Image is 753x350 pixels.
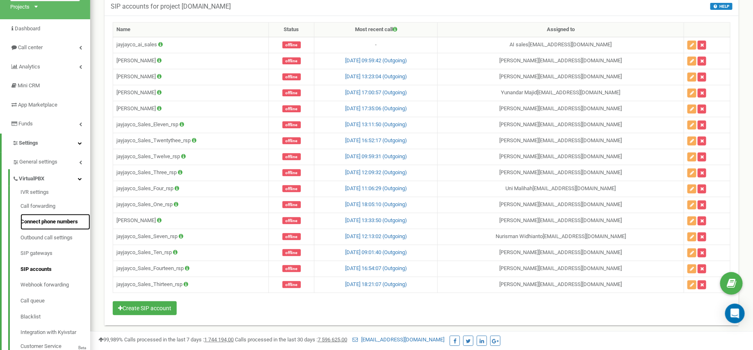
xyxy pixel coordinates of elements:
td: Uni Malihah [EMAIL_ADDRESS][DOMAIN_NAME] [438,181,684,197]
u: 7 596 625,00 [318,336,347,343]
td: jayjayco_Sales_Twentythee_rsp [113,133,269,149]
span: offline [282,265,301,272]
a: [DATE] 13:11:50 (Outgoing) [345,121,407,127]
td: [PERSON_NAME] [113,53,269,69]
h5: SIP accounts for project [DOMAIN_NAME] [111,3,231,10]
span: Call center [18,44,43,50]
span: offline [282,281,301,288]
span: offline [282,137,301,144]
span: Mini CRM [18,82,40,89]
a: [DATE] 16:54:07 (Outgoing) [345,265,407,271]
a: General settings [12,152,90,169]
td: Nurisman Widhianto [EMAIL_ADDRESS][DOMAIN_NAME] [438,229,684,245]
a: VirtualPBX [12,169,90,186]
a: [DATE] 09:01:40 (Outgoing) [345,249,407,255]
a: Blacklist [20,309,90,325]
td: Yunandar Majid [EMAIL_ADDRESS][DOMAIN_NAME] [438,85,684,101]
td: [PERSON_NAME] [EMAIL_ADDRESS][DOMAIN_NAME] [438,53,684,69]
span: Analytics [19,64,40,70]
td: jayjayco_Sales_Eleven_rsp [113,117,269,133]
td: [PERSON_NAME] [EMAIL_ADDRESS][DOMAIN_NAME] [438,245,684,261]
td: [PERSON_NAME] [EMAIL_ADDRESS][DOMAIN_NAME] [438,213,684,229]
a: Integration with Kyivstar [20,325,90,341]
span: offline [282,217,301,224]
a: Call forwarding [20,198,90,214]
td: [PERSON_NAME] [EMAIL_ADDRESS][DOMAIN_NAME] [438,149,684,165]
a: [DATE] 09:59:31 (Outgoing) [345,153,407,159]
td: jayjayco_Sales_Twelve_rsp [113,149,269,165]
a: [DATE] 09:59:42 (Outgoing) [345,57,407,64]
span: offline [282,41,301,48]
div: Open Intercom Messenger [725,304,745,323]
div: Projects [10,3,30,11]
a: Webhook forwarding [20,277,90,293]
td: jayjayco_Sales_Ten_rsp [113,245,269,261]
a: Call queue [20,293,90,309]
span: Calls processed in the last 30 days : [235,336,347,343]
td: jayjayco_Sales_Four_rsp [113,181,269,197]
span: Calls processed in the last 7 days : [124,336,234,343]
span: VirtualPBX [19,175,44,183]
span: offline [282,185,301,192]
button: Create SIP account [113,301,177,315]
td: AI sales [EMAIL_ADDRESS][DOMAIN_NAME] [438,37,684,53]
a: SIP gateways [20,245,90,261]
a: [DATE] 17:00:57 (Outgoing) [345,89,407,95]
th: Status [269,23,314,37]
button: HELP [710,3,733,10]
span: offline [282,249,301,256]
th: Most recent call [314,23,438,37]
a: [DATE] 16:52:17 (Outgoing) [345,137,407,143]
td: jayjayco_Sales_Seven_rsp [113,229,269,245]
td: [PERSON_NAME] [EMAIL_ADDRESS][DOMAIN_NAME] [438,277,684,293]
td: [PERSON_NAME] [113,85,269,101]
span: Funds [18,120,33,127]
a: IVR settings [20,189,90,198]
span: 99,989% [98,336,123,343]
td: [PERSON_NAME] [113,69,269,85]
td: jayjayco_Sales_Fourteen_rsp [113,261,269,277]
a: [DATE] 18:21:07 (Outgoing) [345,281,407,287]
span: App Marketplace [18,102,57,108]
a: [DATE] 17:35:06 (Outgoing) [345,105,407,111]
span: offline [282,105,301,112]
a: [DATE] 12:13:02 (Outgoing) [345,233,407,239]
span: offline [282,153,301,160]
td: jayjayco_Sales_Three_rsp [113,165,269,181]
a: Settings [2,134,90,153]
td: - [314,37,438,53]
a: [DATE] 18:05:10 (Outgoing) [345,201,407,207]
a: SIP accounts [20,261,90,277]
td: [PERSON_NAME] [113,213,269,229]
a: Outbound call settings [20,230,90,246]
a: [DATE] 11:06:29 (Outgoing) [345,185,407,191]
td: [PERSON_NAME] [113,101,269,117]
td: [PERSON_NAME] [EMAIL_ADDRESS][DOMAIN_NAME] [438,117,684,133]
td: jayjayco_Sales_One_rsp [113,197,269,213]
span: offline [282,233,301,240]
span: Dashboard [15,25,40,32]
th: Name [113,23,269,37]
span: offline [282,121,301,128]
td: [PERSON_NAME] [EMAIL_ADDRESS][DOMAIN_NAME] [438,69,684,85]
td: jayjayco_Sales_Thirteen_rsp [113,277,269,293]
a: [DATE] 13:23:04 (Outgoing) [345,73,407,80]
span: offline [282,201,301,208]
span: offline [282,73,301,80]
td: [PERSON_NAME] [EMAIL_ADDRESS][DOMAIN_NAME] [438,101,684,117]
a: [EMAIL_ADDRESS][DOMAIN_NAME] [353,336,444,343]
span: Settings [19,140,38,146]
span: offline [282,89,301,96]
span: General settings [19,158,57,166]
td: [PERSON_NAME] [EMAIL_ADDRESS][DOMAIN_NAME] [438,133,684,149]
td: jayjayco_ai_sales [113,37,269,53]
a: [DATE] 13:33:50 (Outgoing) [345,217,407,223]
span: offline [282,169,301,176]
td: [PERSON_NAME] [EMAIL_ADDRESS][DOMAIN_NAME] [438,261,684,277]
span: offline [282,57,301,64]
td: [PERSON_NAME] [EMAIL_ADDRESS][DOMAIN_NAME] [438,197,684,213]
u: 1 744 194,00 [204,336,234,343]
td: [PERSON_NAME] [EMAIL_ADDRESS][DOMAIN_NAME] [438,165,684,181]
a: [DATE] 12:09:32 (Outgoing) [345,169,407,175]
th: Assigned to [438,23,684,37]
